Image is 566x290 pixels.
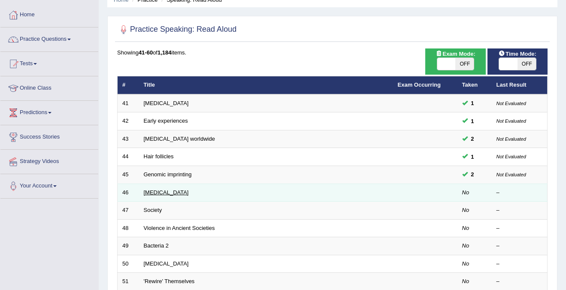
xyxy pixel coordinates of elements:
[118,130,139,148] td: 43
[144,278,195,284] a: 'Rewire' Themselves
[432,49,478,58] span: Exam Mode:
[462,260,469,267] em: No
[496,136,526,142] small: Not Evaluated
[0,3,98,24] a: Home
[496,118,526,124] small: Not Evaluated
[0,125,98,147] a: Success Stories
[0,150,98,171] a: Strategy Videos
[462,189,469,196] em: No
[462,278,469,284] em: No
[518,58,536,70] span: OFF
[468,134,478,143] span: You can still take this question
[398,82,441,88] a: Exam Occurring
[0,174,98,196] a: Your Account
[144,189,189,196] a: [MEDICAL_DATA]
[118,219,139,237] td: 48
[144,153,174,160] a: Hair follicles
[495,49,540,58] span: Time Mode:
[468,117,478,126] span: You can still take this question
[118,76,139,94] th: #
[118,112,139,130] td: 42
[118,184,139,202] td: 46
[139,49,153,56] b: 41-60
[462,207,469,213] em: No
[496,172,526,177] small: Not Evaluated
[425,48,485,75] div: Show exams occurring in exams
[144,100,189,106] a: [MEDICAL_DATA]
[462,225,469,231] em: No
[144,171,192,178] a: Genomic imprinting
[468,152,478,161] span: You can still take this question
[144,136,215,142] a: [MEDICAL_DATA] worldwide
[144,242,169,249] a: Bacteria 2
[117,48,548,57] div: Showing of items.
[117,23,236,36] h2: Practice Speaking: Read Aloud
[496,260,543,268] div: –
[139,76,393,94] th: Title
[457,76,492,94] th: Taken
[496,242,543,250] div: –
[118,255,139,273] td: 50
[144,118,188,124] a: Early experiences
[496,101,526,106] small: Not Evaluated
[462,242,469,249] em: No
[118,237,139,255] td: 49
[118,202,139,220] td: 47
[118,148,139,166] td: 44
[468,99,478,108] span: You can still take this question
[468,170,478,179] span: You can still take this question
[492,76,548,94] th: Last Result
[496,189,543,197] div: –
[118,166,139,184] td: 45
[144,225,215,231] a: Violence in Ancient Societies
[496,206,543,214] div: –
[144,260,189,267] a: [MEDICAL_DATA]
[118,94,139,112] td: 41
[496,154,526,159] small: Not Evaluated
[157,49,172,56] b: 1,184
[496,278,543,286] div: –
[455,58,474,70] span: OFF
[0,52,98,73] a: Tests
[0,101,98,122] a: Predictions
[496,224,543,233] div: –
[0,76,98,98] a: Online Class
[144,207,162,213] a: Society
[0,27,98,49] a: Practice Questions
